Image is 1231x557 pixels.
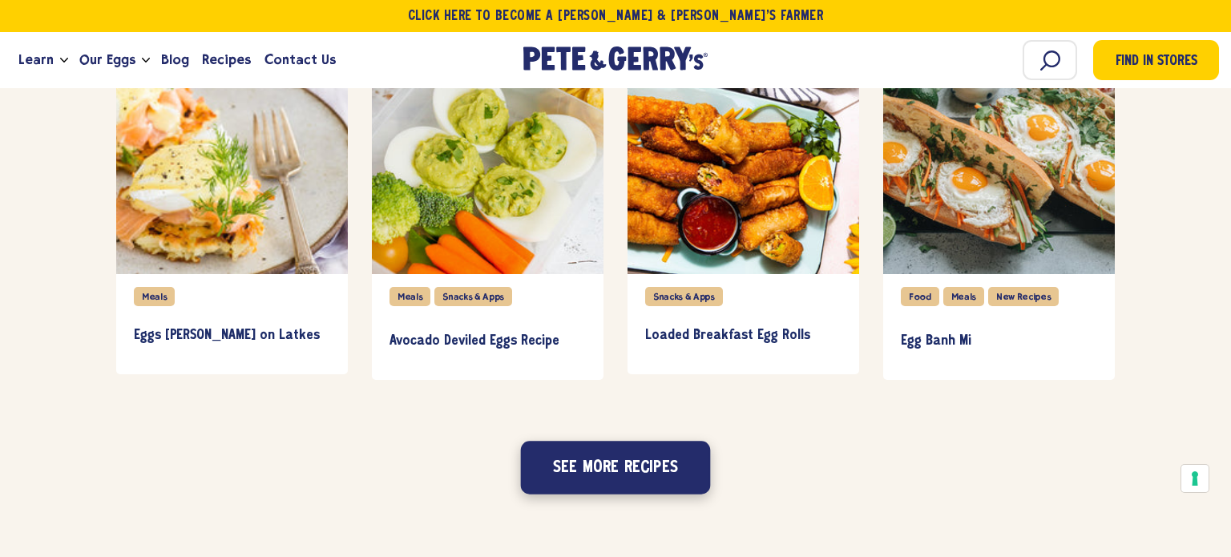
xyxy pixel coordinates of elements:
button: Open the dropdown menu for Learn [60,58,68,63]
span: Learn [18,50,54,70]
button: Your consent preferences for tracking technologies [1181,465,1209,492]
button: Open the dropdown menu for Our Eggs [142,58,150,63]
div: item [628,41,859,375]
span: Our Eggs [79,50,135,70]
div: Meals [134,287,175,306]
span: Contact Us [264,50,336,70]
a: Recipes [196,38,257,82]
div: item [883,41,1115,381]
div: Meals [943,287,984,306]
a: Contact Us [258,38,342,82]
a: Find in Stores [1093,40,1219,80]
h3: Eggs [PERSON_NAME] on Latkes [134,327,330,345]
div: Snacks & Apps [645,287,723,306]
a: Blog [155,38,196,82]
a: Egg Banh Mi [901,318,1097,365]
h3: Loaded Breakfast Egg Rolls [645,327,842,345]
h3: Avocado Deviled Eggs Recipe [389,333,586,350]
div: Meals [389,287,430,306]
a: Loaded Breakfast Egg Rolls [645,313,842,359]
a: Learn [12,38,60,82]
div: New Recipes [988,287,1059,306]
a: Eggs [PERSON_NAME] on Latkes [134,313,330,359]
a: Avocado Deviled Eggs Recipe [389,318,586,365]
input: Search [1023,40,1077,80]
span: Recipes [202,50,251,70]
button: See more recipes [521,442,711,494]
div: item [116,41,348,375]
div: Food [901,287,939,306]
div: Snacks & Apps [434,287,512,306]
span: Find in Stores [1116,51,1197,73]
div: item [372,41,603,381]
span: Blog [161,50,189,70]
h3: Egg Banh Mi [901,333,1097,350]
a: Our Eggs [73,38,142,82]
